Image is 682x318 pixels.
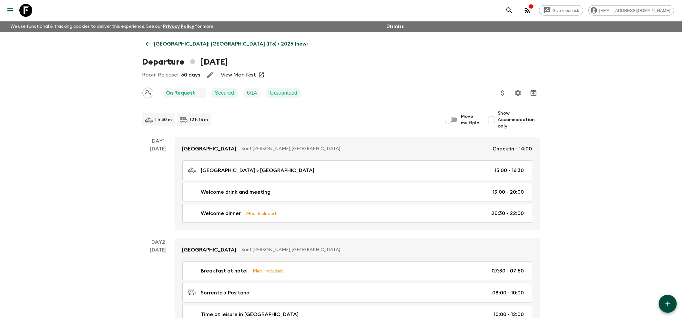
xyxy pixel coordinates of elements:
a: Welcome dinnerMeal Included20:30 - 22:00 [182,204,532,223]
span: Show Accommodation only [498,110,540,129]
button: Settings [512,87,524,99]
button: Update Price, Early Bird Discount and Costs [496,87,509,99]
div: Trip Fill [243,88,261,98]
p: 6 / 14 [247,89,257,97]
button: Archive (Completed, Cancelled or Unsynced Departures only) [527,87,540,99]
p: 60 days [181,71,200,79]
p: Sant'[PERSON_NAME], [GEOGRAPHIC_DATA] [242,247,527,253]
p: 20:30 - 22:00 [492,210,524,217]
a: Breakfast at hotelMeal Included07:30 - 07:50 [182,262,532,280]
span: Give feedback [549,8,583,13]
p: 07:30 - 07:50 [492,267,524,275]
h1: Departure [DATE] [142,56,228,68]
p: Secured [215,89,234,97]
div: Secured [211,88,238,98]
a: Privacy Policy [163,24,194,29]
a: View Manifest [221,72,256,78]
p: Guaranteed [270,89,297,97]
a: [GEOGRAPHIC_DATA]Sant'[PERSON_NAME], [GEOGRAPHIC_DATA] [175,238,540,262]
p: Sant'[PERSON_NAME], [GEOGRAPHIC_DATA] [242,146,488,152]
span: [EMAIL_ADDRESS][DOMAIN_NAME] [596,8,674,13]
a: Give feedback [539,5,583,15]
p: Breakfast at hotel [201,267,248,275]
button: search adventures [503,4,516,17]
p: 19:00 - 20:00 [493,188,524,196]
p: Day 2 [142,238,175,246]
p: Day 1 [142,137,175,145]
span: Assign pack leader [142,89,153,95]
p: Meal Included [253,267,283,274]
div: [EMAIL_ADDRESS][DOMAIN_NAME] [588,5,674,15]
p: 1 h 30 m [155,117,172,123]
p: Meal Included [246,210,276,217]
p: 12 h 15 m [190,117,208,123]
div: [DATE] [150,145,167,231]
p: [GEOGRAPHIC_DATA] > [GEOGRAPHIC_DATA] [201,167,315,174]
p: Welcome drink and meeting [201,188,271,196]
p: We use functional & tracking cookies to deliver this experience. See our for more. [8,21,217,32]
a: Welcome drink and meeting19:00 - 20:00 [182,183,532,201]
button: Dismiss [385,22,405,31]
span: Move multiple [461,113,480,126]
a: [GEOGRAPHIC_DATA]: [GEOGRAPHIC_DATA] (IT6) • 2025 (new) [142,37,311,50]
p: On Request [166,89,195,97]
p: 15:00 - 16:30 [495,167,524,174]
p: Check-in - 14:00 [493,145,532,153]
p: 08:00 - 10:00 [493,289,524,297]
p: [GEOGRAPHIC_DATA] [182,246,237,254]
p: Sorrento > Positano [201,289,250,297]
a: Sorrento > Positano08:00 - 10:00 [182,283,532,303]
button: menu [4,4,17,17]
p: Welcome dinner [201,210,241,217]
p: [GEOGRAPHIC_DATA]: [GEOGRAPHIC_DATA] (IT6) • 2025 (new) [154,40,308,48]
a: [GEOGRAPHIC_DATA]Sant'[PERSON_NAME], [GEOGRAPHIC_DATA]Check-in - 14:00 [175,137,540,160]
p: Room Release: [142,71,178,79]
a: [GEOGRAPHIC_DATA] > [GEOGRAPHIC_DATA]15:00 - 16:30 [182,160,532,180]
p: [GEOGRAPHIC_DATA] [182,145,237,153]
